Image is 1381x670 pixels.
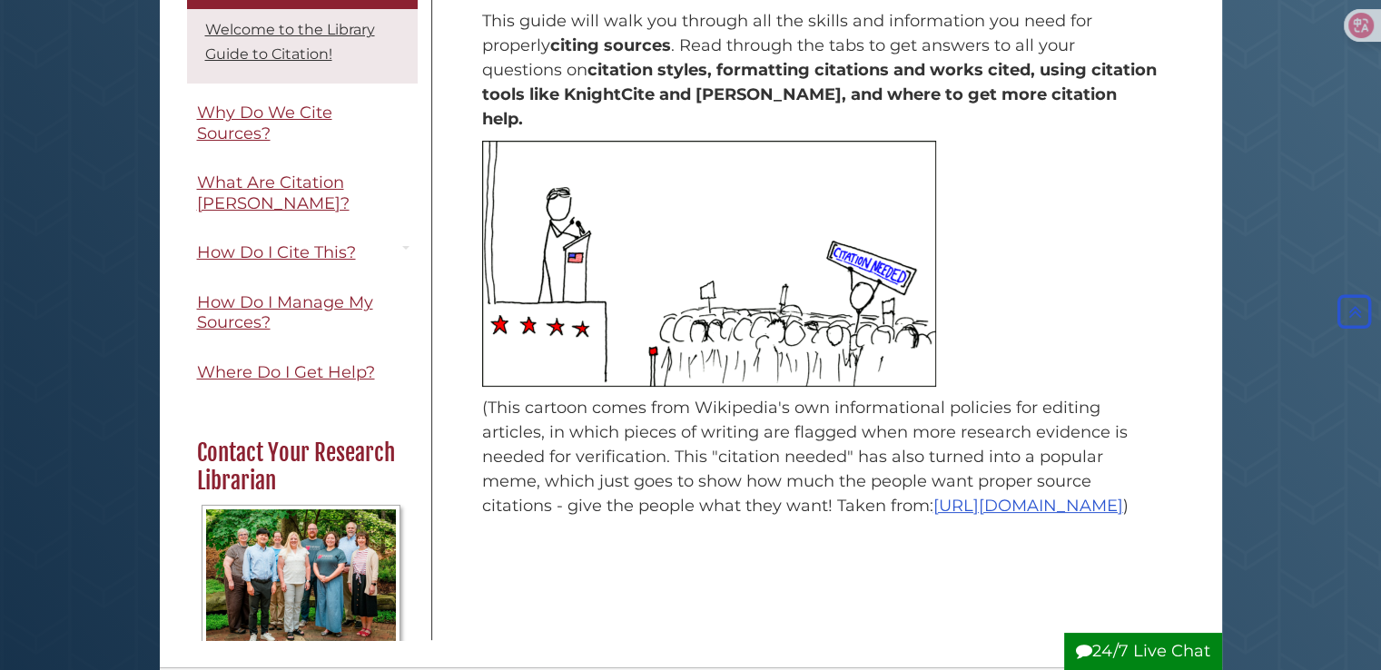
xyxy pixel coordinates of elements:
span: What Are Citation [PERSON_NAME]? [197,172,350,213]
p: (This cartoon comes from Wikipedia's own informational policies for editing articles, in which pi... [482,396,1159,518]
span: How Do I Manage My Sources? [197,292,373,333]
a: Welcome to the Library Guide to Citation! [205,21,375,63]
a: How Do I Manage My Sources? [187,282,418,343]
span: This guide will walk you through all the skills and information you need for properly . Read thro... [482,11,1157,129]
strong: citing sources [550,35,671,55]
a: Back to Top [1333,302,1376,322]
span: How Do I Cite This? [197,242,356,262]
a: Why Do We Cite Sources? [187,93,418,153]
button: 24/7 Live Chat [1064,633,1222,670]
a: What Are Citation [PERSON_NAME]? [187,163,418,223]
strong: citation styles, formatting citations and works cited, using citation tools like KnightCite and [... [482,60,1157,129]
h2: Contact Your Research Librarian [188,438,415,496]
img: Stick figure cartoon of politician speaking to crowd, person holding sign that reads "citation ne... [482,141,936,387]
a: [URL][DOMAIN_NAME] [933,496,1123,516]
a: How Do I Cite This? [187,232,418,273]
a: Where Do I Get Help? [187,352,418,393]
span: Why Do We Cite Sources? [197,103,332,143]
span: Where Do I Get Help? [197,362,375,382]
img: Profile Photo [202,505,400,653]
